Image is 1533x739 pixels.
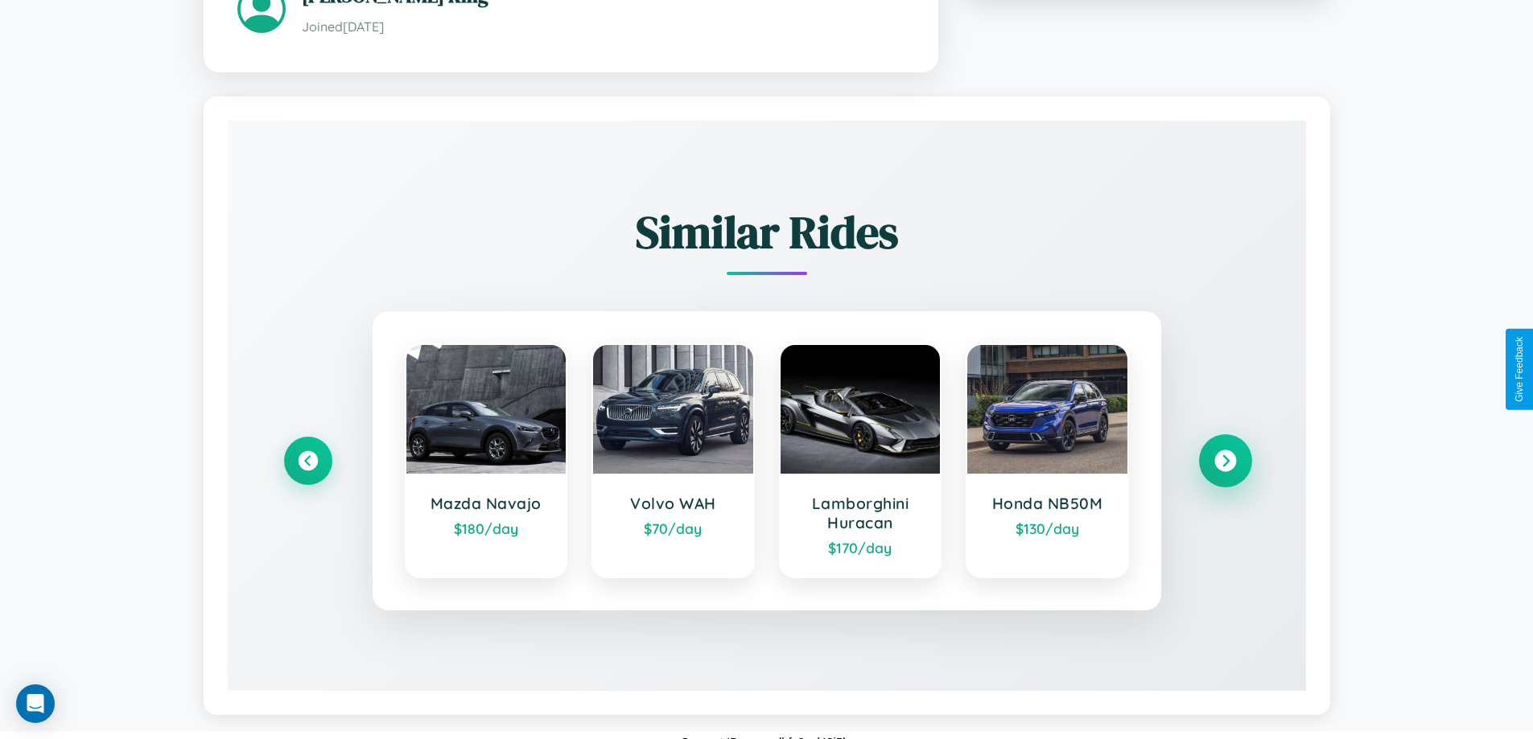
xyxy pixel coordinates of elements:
[284,201,1250,263] h2: Similar Rides
[1514,337,1525,402] div: Give Feedback
[609,494,737,513] h3: Volvo WAH
[983,519,1111,537] div: $ 130 /day
[405,343,568,578] a: Mazda Navajo$180/day
[966,343,1129,578] a: Honda NB50M$130/day
[16,684,55,723] div: Open Intercom Messenger
[422,519,550,537] div: $ 180 /day
[591,343,755,578] a: Volvo WAH$70/day
[422,494,550,513] h3: Mazda Navajo
[609,519,737,537] div: $ 70 /day
[983,494,1111,513] h3: Honda NB50M
[779,343,942,578] a: Lamborghini Huracan$170/day
[302,15,905,39] p: Joined [DATE]
[797,494,925,532] h3: Lamborghini Huracan
[797,539,925,556] div: $ 170 /day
